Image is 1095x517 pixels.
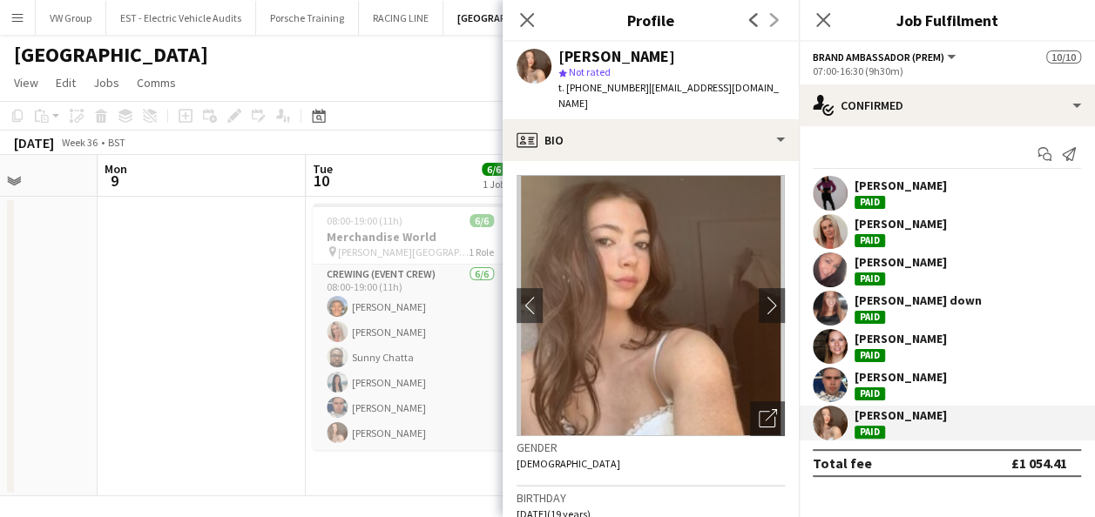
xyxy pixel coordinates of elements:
[855,331,947,346] div: [PERSON_NAME]
[313,204,508,450] app-job-card: 08:00-19:00 (11h)6/6Merchandise World [PERSON_NAME][GEOGRAPHIC_DATA], [GEOGRAPHIC_DATA]1 RoleCrew...
[813,50,958,64] button: Brand Ambassador (Prem)
[137,75,176,91] span: Comms
[855,311,885,324] div: Paid
[855,407,947,423] div: [PERSON_NAME]
[14,75,38,91] span: View
[813,50,944,64] span: Brand Ambassador (Prem)
[105,161,127,177] span: Mon
[799,9,1095,31] h3: Job Fulfilment
[503,9,799,31] h3: Profile
[569,65,611,78] span: Not rated
[313,265,508,450] app-card-role: Crewing (Event Crew)6/608:00-19:00 (11h)[PERSON_NAME][PERSON_NAME]Sunny Chatta[PERSON_NAME][PERSO...
[855,216,947,232] div: [PERSON_NAME]
[517,457,620,470] span: [DEMOGRAPHIC_DATA]
[313,161,333,177] span: Tue
[517,175,785,436] img: Crew avatar or photo
[558,81,779,110] span: | [EMAIL_ADDRESS][DOMAIN_NAME]
[855,234,885,247] div: Paid
[49,71,83,94] a: Edit
[338,245,469,258] span: [PERSON_NAME][GEOGRAPHIC_DATA], [GEOGRAPHIC_DATA]
[443,1,570,35] button: [GEOGRAPHIC_DATA]
[855,387,885,400] div: Paid
[313,229,508,245] h3: Merchandise World
[750,401,785,436] div: Open photos pop-in
[14,42,208,68] h1: [GEOGRAPHIC_DATA]
[558,49,675,64] div: [PERSON_NAME]
[359,1,443,35] button: RACING LINE
[56,75,76,91] span: Edit
[470,214,494,227] span: 6/6
[483,178,505,191] div: 1 Job
[1046,50,1081,64] span: 10/10
[482,163,506,176] span: 6/6
[310,171,333,191] span: 10
[327,214,402,227] span: 08:00-19:00 (11h)
[469,245,494,258] span: 1 Role
[517,440,785,455] h3: Gender
[130,71,183,94] a: Comms
[86,71,126,94] a: Jobs
[102,171,127,191] span: 9
[813,454,872,472] div: Total fee
[855,272,885,285] div: Paid
[855,254,947,270] div: [PERSON_NAME]
[93,75,119,91] span: Jobs
[855,369,947,385] div: [PERSON_NAME]
[855,178,947,193] div: [PERSON_NAME]
[558,81,649,94] span: t. [PHONE_NUMBER]
[799,84,1095,126] div: Confirmed
[106,1,256,35] button: EST - Electric Vehicle Audits
[813,64,1081,77] div: 07:00-16:30 (9h30m)
[256,1,359,35] button: Porsche Training
[108,136,125,149] div: BST
[517,490,785,506] h3: Birthday
[503,119,799,161] div: Bio
[14,134,54,151] div: [DATE]
[7,71,45,94] a: View
[36,1,106,35] button: VW Group
[855,426,885,439] div: Paid
[1011,454,1067,472] div: £1 054.41
[57,136,101,149] span: Week 36
[855,196,885,209] div: Paid
[855,292,982,308] div: [PERSON_NAME] down
[855,349,885,362] div: Paid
